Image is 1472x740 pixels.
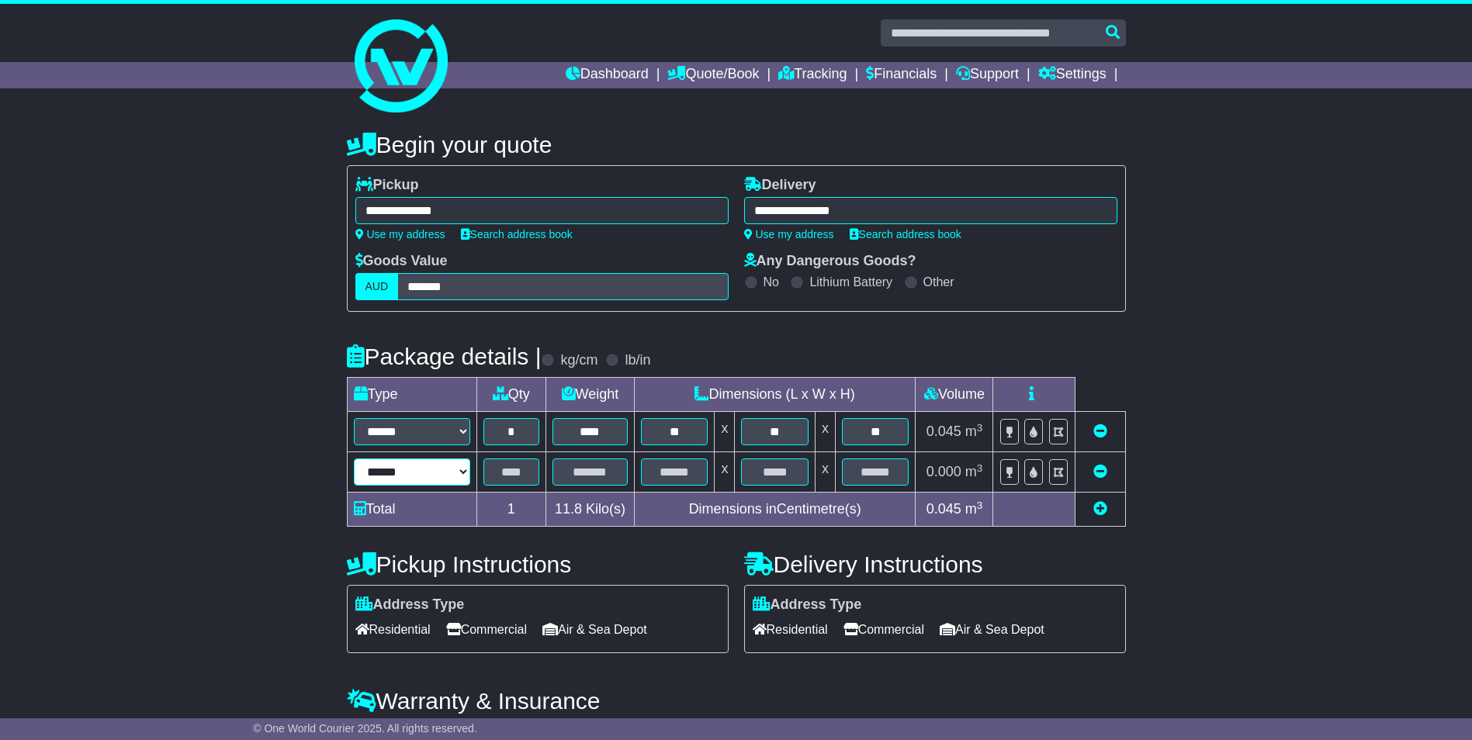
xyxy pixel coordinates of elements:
[815,452,835,493] td: x
[866,62,937,88] a: Financials
[461,228,573,240] a: Search address book
[850,228,961,240] a: Search address book
[744,253,916,270] label: Any Dangerous Goods?
[977,462,983,474] sup: 3
[809,275,892,289] label: Lithium Battery
[744,177,816,194] label: Delivery
[753,596,862,614] label: Address Type
[355,253,448,270] label: Goods Value
[926,464,961,479] span: 0.000
[546,378,634,412] td: Weight
[347,493,476,527] td: Total
[566,62,649,88] a: Dashboard
[355,228,445,240] a: Use my address
[744,552,1126,577] h4: Delivery Instructions
[965,501,983,517] span: m
[744,228,834,240] a: Use my address
[965,424,983,439] span: m
[1038,62,1107,88] a: Settings
[815,412,835,452] td: x
[1093,501,1107,517] a: Add new item
[555,501,582,517] span: 11.8
[715,452,735,493] td: x
[1093,464,1107,479] a: Remove this item
[965,464,983,479] span: m
[977,422,983,434] sup: 3
[977,500,983,511] sup: 3
[667,62,759,88] a: Quote/Book
[940,617,1044,641] span: Air & Sea Depot
[542,617,647,641] span: Air & Sea Depot
[715,412,735,452] td: x
[560,352,597,369] label: kg/cm
[753,617,828,641] span: Residential
[916,378,993,412] td: Volume
[956,62,1019,88] a: Support
[476,378,546,412] td: Qty
[926,424,961,439] span: 0.045
[347,688,1126,714] h4: Warranty & Insurance
[347,132,1126,157] h4: Begin your quote
[347,378,476,412] td: Type
[446,617,527,641] span: Commercial
[355,273,399,300] label: AUD
[634,378,916,412] td: Dimensions (L x W x H)
[764,275,779,289] label: No
[355,617,431,641] span: Residential
[355,177,419,194] label: Pickup
[625,352,650,369] label: lb/in
[1093,424,1107,439] a: Remove this item
[923,275,954,289] label: Other
[253,722,477,735] span: © One World Courier 2025. All rights reserved.
[843,617,924,641] span: Commercial
[355,596,465,614] label: Address Type
[546,493,634,527] td: Kilo(s)
[347,344,542,369] h4: Package details |
[634,493,916,527] td: Dimensions in Centimetre(s)
[778,62,847,88] a: Tracking
[476,493,546,527] td: 1
[926,501,961,517] span: 0.045
[347,552,729,577] h4: Pickup Instructions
